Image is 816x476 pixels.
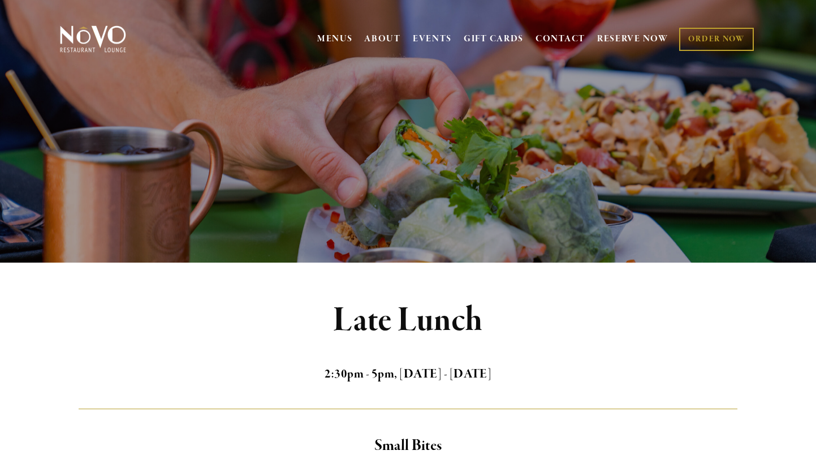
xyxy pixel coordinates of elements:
[413,33,452,45] a: EVENTS
[325,366,492,382] strong: 2:30pm - 5pm, [DATE] - [DATE]
[374,436,442,456] strong: Small Bites
[333,299,483,342] strong: Late Lunch
[58,25,128,53] img: Novo Restaurant &amp; Lounge
[464,28,524,50] a: GIFT CARDS
[679,28,753,51] a: ORDER NOW
[317,33,353,45] a: MENUS
[364,33,401,45] a: ABOUT
[597,28,668,50] a: RESERVE NOW
[536,28,585,50] a: CONTACT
